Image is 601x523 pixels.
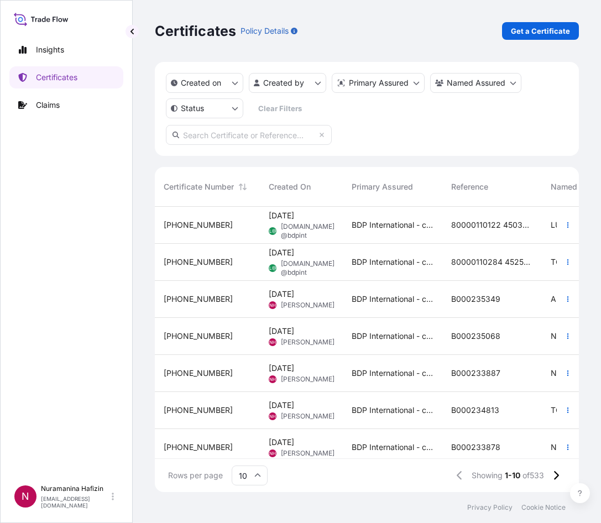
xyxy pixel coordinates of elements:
span: [PHONE_NUMBER] [164,294,233,305]
span: BDP International - c/o The Lubrizol Corporation [352,405,433,416]
span: NH [269,337,276,348]
span: [PERSON_NAME] [281,412,335,421]
span: [PHONE_NUMBER] [164,368,233,379]
span: [PERSON_NAME] [281,449,335,458]
span: of 533 [522,470,544,481]
span: [DOMAIN_NAME] @bdpint [281,259,335,277]
p: Status [181,103,204,114]
p: Claims [36,100,60,111]
span: BDP International - c/o The Lubrizol Corporation [352,442,433,453]
span: B000235349 [451,294,500,305]
span: 1-10 [505,470,520,481]
p: Created on [181,77,221,88]
button: cargoOwner Filter options [430,73,521,93]
span: [PERSON_NAME] [281,301,335,310]
a: Cookie Notice [521,503,566,512]
p: Get a Certificate [511,25,570,36]
button: createdOn Filter options [166,73,243,93]
span: [DATE] [269,400,294,411]
span: [PHONE_NUMBER] [164,442,233,453]
button: certificateStatus Filter options [166,98,243,118]
button: Clear Filters [249,100,311,117]
span: [PHONE_NUMBER] [164,257,233,268]
span: Created On [269,181,311,192]
p: Created by [263,77,304,88]
span: Rows per page [168,470,223,481]
span: [DATE] [269,326,294,337]
span: B000233887 [451,368,500,379]
span: [DATE] [269,247,294,258]
a: Claims [9,94,123,116]
span: BDP International - c/o The Lubrizol Corporation [352,331,433,342]
span: [DATE] [269,363,294,374]
span: 80000110284 4525029620 [451,257,533,268]
button: createdBy Filter options [249,73,326,93]
span: Reference [451,181,488,192]
span: [PERSON_NAME] [281,375,335,384]
span: B000233878 [451,442,500,453]
span: NH [269,374,276,385]
span: [DOMAIN_NAME] @bdpint [281,222,335,240]
span: 80000110122 4503916389 [451,219,533,231]
p: Named Assured [447,77,505,88]
span: L@ [269,226,276,237]
span: [DATE] [269,210,294,221]
p: [EMAIL_ADDRESS][DOMAIN_NAME] [41,495,109,509]
p: Certificates [155,22,236,40]
span: [PHONE_NUMBER] [164,219,233,231]
button: distributor Filter options [332,73,425,93]
span: NH [269,411,276,422]
span: Primary Assured [352,181,413,192]
span: N [22,491,29,502]
span: Showing [472,470,503,481]
span: BDP International - c/o The Lubrizol Corporation [352,294,433,305]
a: Certificates [9,66,123,88]
span: NH [269,300,276,311]
p: Nuramanina Hafizin [41,484,109,493]
a: Insights [9,39,123,61]
span: BDP International - c/o The Lubrizol Corporation [352,219,433,231]
span: [DATE] [269,437,294,448]
span: BDP International - c/o The Lubrizol Corporation [352,257,433,268]
span: L@ [269,263,276,274]
input: Search Certificate or Reference... [166,125,332,145]
a: Get a Certificate [502,22,579,40]
button: Sort [236,180,249,193]
span: [DATE] [269,289,294,300]
p: Certificates [36,72,77,83]
span: [PHONE_NUMBER] [164,405,233,416]
a: Privacy Policy [467,503,513,512]
span: B000234813 [451,405,499,416]
span: BDP International - c/o The Lubrizol Corporation [352,368,433,379]
p: Insights [36,44,64,55]
p: Clear Filters [258,103,302,114]
span: [PERSON_NAME] [281,338,335,347]
span: [PHONE_NUMBER] [164,331,233,342]
span: Certificate Number [164,181,234,192]
span: NH [269,448,276,459]
p: Policy Details [241,25,289,36]
p: Primary Assured [349,77,409,88]
span: B000235068 [451,331,500,342]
